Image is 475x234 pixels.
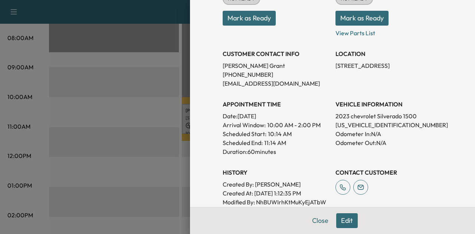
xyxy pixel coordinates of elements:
[335,129,442,138] p: Odometer In: N/A
[223,11,276,26] button: Mark as Ready
[223,207,330,215] p: Modified At : [DATE] 1:42:43 PM
[335,168,442,177] h3: CONTACT CUSTOMER
[223,168,330,177] h3: History
[268,129,292,138] p: 10:14 AM
[223,79,330,88] p: [EMAIL_ADDRESS][DOMAIN_NAME]
[223,49,330,58] h3: CUSTOMER CONTACT INFO
[223,70,330,79] p: [PHONE_NUMBER]
[335,100,442,109] h3: VEHICLE INFORMATION
[267,121,321,129] span: 10:00 AM - 2:00 PM
[335,61,442,70] p: [STREET_ADDRESS]
[223,189,330,198] p: Created At : [DATE] 1:12:35 PM
[307,213,333,228] button: Close
[223,147,330,156] p: Duration: 60 minutes
[264,138,286,147] p: 11:14 AM
[335,138,442,147] p: Odometer Out: N/A
[223,112,330,121] p: Date: [DATE]
[335,49,442,58] h3: LOCATION
[223,100,330,109] h3: APPOINTMENT TIME
[335,26,442,37] p: View Parts List
[335,112,442,121] p: 2023 chevrolet Silverado 1500
[223,129,266,138] p: Scheduled Start:
[223,198,330,207] p: Modified By : NhBUWIrhKtMuKyEjATbW
[336,213,358,228] button: Edit
[335,11,389,26] button: Mark as Ready
[223,121,330,129] p: Arrival Window:
[335,121,442,129] p: [US_VEHICLE_IDENTIFICATION_NUMBER]
[223,138,263,147] p: Scheduled End:
[223,180,330,189] p: Created By : [PERSON_NAME]
[223,61,330,70] p: [PERSON_NAME] Grant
